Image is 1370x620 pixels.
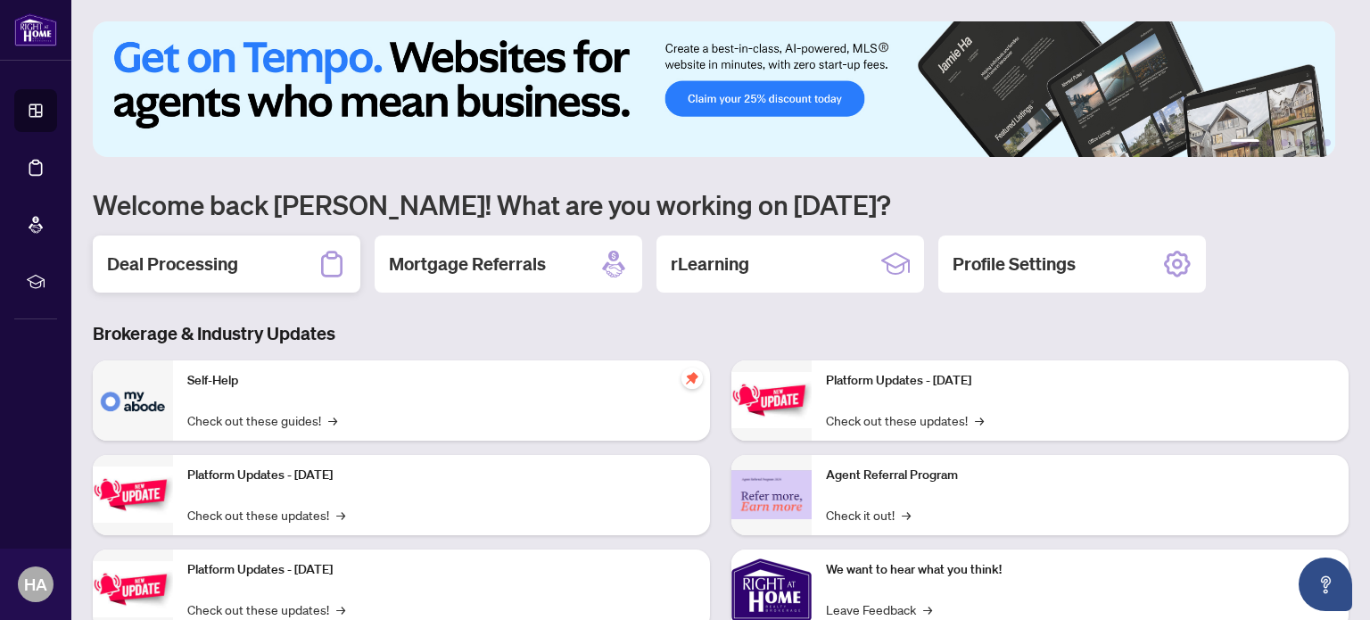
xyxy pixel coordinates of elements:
p: We want to hear what you think! [826,560,1334,580]
span: → [336,599,345,619]
img: Self-Help [93,360,173,441]
img: Platform Updates - July 21, 2025 [93,561,173,617]
p: Platform Updates - [DATE] [187,560,696,580]
span: → [336,505,345,525]
a: Check out these updates!→ [826,410,984,430]
img: Agent Referral Program [731,470,812,519]
a: Check out these guides!→ [187,410,337,430]
h2: rLearning [671,252,749,277]
h1: Welcome back [PERSON_NAME]! What are you working on [DATE]? [93,187,1349,221]
a: Check it out!→ [826,505,911,525]
button: 3 [1281,139,1288,146]
button: 5 [1309,139,1316,146]
span: HA [24,572,47,597]
h2: Profile Settings [953,252,1076,277]
h2: Mortgage Referrals [389,252,546,277]
button: 1 [1231,139,1259,146]
a: Check out these updates!→ [187,599,345,619]
img: Slide 0 [93,21,1335,157]
span: → [975,410,984,430]
img: Platform Updates - June 23, 2025 [731,372,812,428]
button: 4 [1295,139,1302,146]
p: Platform Updates - [DATE] [826,371,1334,391]
h3: Brokerage & Industry Updates [93,321,1349,346]
p: Platform Updates - [DATE] [187,466,696,485]
p: Agent Referral Program [826,466,1334,485]
a: Leave Feedback→ [826,599,932,619]
p: Self-Help [187,371,696,391]
button: 2 [1267,139,1274,146]
button: 6 [1324,139,1331,146]
a: Check out these updates!→ [187,505,345,525]
button: Open asap [1299,558,1352,611]
span: pushpin [681,368,703,389]
img: Platform Updates - September 16, 2025 [93,467,173,523]
span: → [902,505,911,525]
span: → [923,599,932,619]
img: logo [14,13,57,46]
span: → [328,410,337,430]
h2: Deal Processing [107,252,238,277]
